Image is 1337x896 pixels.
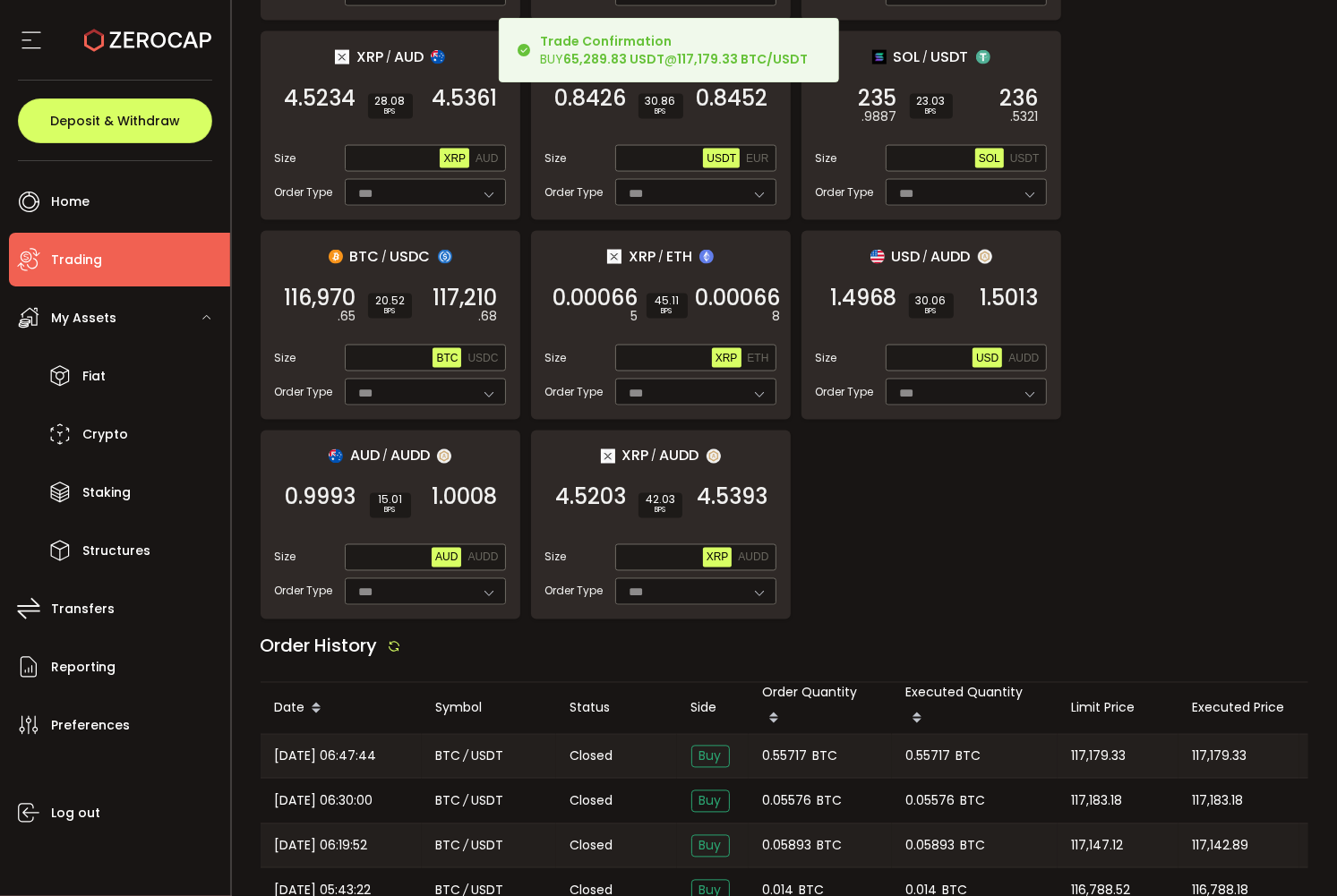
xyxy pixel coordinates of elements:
[749,683,892,734] div: Order Quantity
[738,551,768,564] span: AUDD
[816,384,874,400] span: Order Type
[892,683,1058,734] div: Executed Quantity
[433,348,461,368] button: BTC
[285,90,356,107] span: 4.5234
[1011,107,1039,126] em: .5321
[818,836,843,857] span: BTC
[431,50,445,64] img: aud_portfolio.svg
[1058,698,1178,719] div: Limit Price
[1008,352,1039,364] span: AUDD
[377,506,404,516] i: BPS
[1005,348,1042,368] button: AUDD
[261,694,422,724] div: Date
[394,46,424,68] span: AUD
[555,90,627,107] span: 0.8426
[691,790,730,813] span: Buy
[50,115,180,127] span: Deposit & Withdraw
[978,250,992,264] img: zuPXiwguUFiBOIQyqLOiXsnnNitlx7q4LCwEbLHADjIpTka+Lip0HH8D0VTrd02z+wEAAAAASUVORK5CYII=
[564,50,665,68] b: 65,289.83 USDT
[375,96,406,107] span: 28.08
[773,307,781,326] em: 8
[18,98,212,143] button: Deposit & Withdraw
[660,445,699,467] span: AUDD
[541,32,809,68] div: BUY @
[382,249,388,265] em: /
[375,107,406,117] i: BPS
[329,449,343,464] img: aud_portfolio.svg
[931,46,969,68] span: USDT
[377,495,404,506] span: 15.01
[275,747,377,767] span: [DATE] 06:47:44
[859,90,897,107] span: 235
[1000,90,1039,107] span: 236
[716,352,738,364] span: XRP
[654,295,681,306] span: 45.11
[678,50,809,68] b: 117,179.33 BTC/USDT
[286,489,356,507] span: 0.9993
[335,50,349,64] img: xrp_portfolio.png
[703,548,733,567] button: XRP
[51,247,102,273] span: Trading
[545,584,604,600] span: Order Type
[433,90,498,107] span: 4.5361
[818,791,843,812] span: BTC
[422,698,556,719] div: Symbol
[472,836,504,857] span: USDT
[51,596,115,622] span: Transfers
[691,835,730,858] span: Buy
[646,506,675,516] i: BPS
[906,747,951,767] span: 0.55717
[436,791,461,812] span: BTC
[464,348,501,368] button: USDC
[748,352,769,364] span: ETH
[464,747,469,767] em: /
[51,654,116,680] span: Reporting
[923,49,929,65] em: /
[275,584,333,600] span: Order Type
[545,384,604,400] span: Order Type
[746,152,768,165] span: EUR
[386,49,391,65] em: /
[570,747,613,766] span: Closed
[631,307,639,326] em: 5
[1193,791,1244,812] span: 117,183.18
[1010,152,1040,165] span: USDT
[831,289,897,307] span: 1.4968
[691,746,730,768] span: Buy
[654,306,681,317] i: BPS
[607,250,621,264] img: xrp_portfolio.png
[350,445,380,467] span: AUD
[390,445,430,467] span: AUDD
[734,548,772,567] button: AUDD
[894,46,921,68] span: SOL
[275,550,296,566] span: Size
[464,548,501,567] button: AUDD
[698,489,768,507] span: 4.5393
[916,306,947,317] i: BPS
[973,348,1002,368] button: USD
[275,836,368,857] span: [DATE] 06:19:52
[382,448,388,465] em: /
[436,352,458,364] span: BTC
[646,107,676,117] i: BPS
[1072,747,1127,767] span: 117,179.33
[923,249,929,265] em: /
[763,747,808,767] span: 0.55717
[906,836,956,857] span: 0.05893
[467,551,498,564] span: AUDD
[438,250,452,264] img: usdc_portfolio.svg
[1247,810,1337,896] div: Chat Widget
[275,350,296,366] span: Size
[51,189,90,215] span: Home
[464,836,469,857] em: /
[763,836,812,857] span: 0.05893
[553,289,639,307] span: 0.00066
[892,245,921,268] span: USD
[1072,791,1123,812] span: 117,183.18
[375,295,405,306] span: 20.52
[339,307,356,326] em: .65
[646,96,676,107] span: 30.86
[813,747,838,767] span: BTC
[956,747,981,767] span: BTC
[556,489,627,507] span: 4.5203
